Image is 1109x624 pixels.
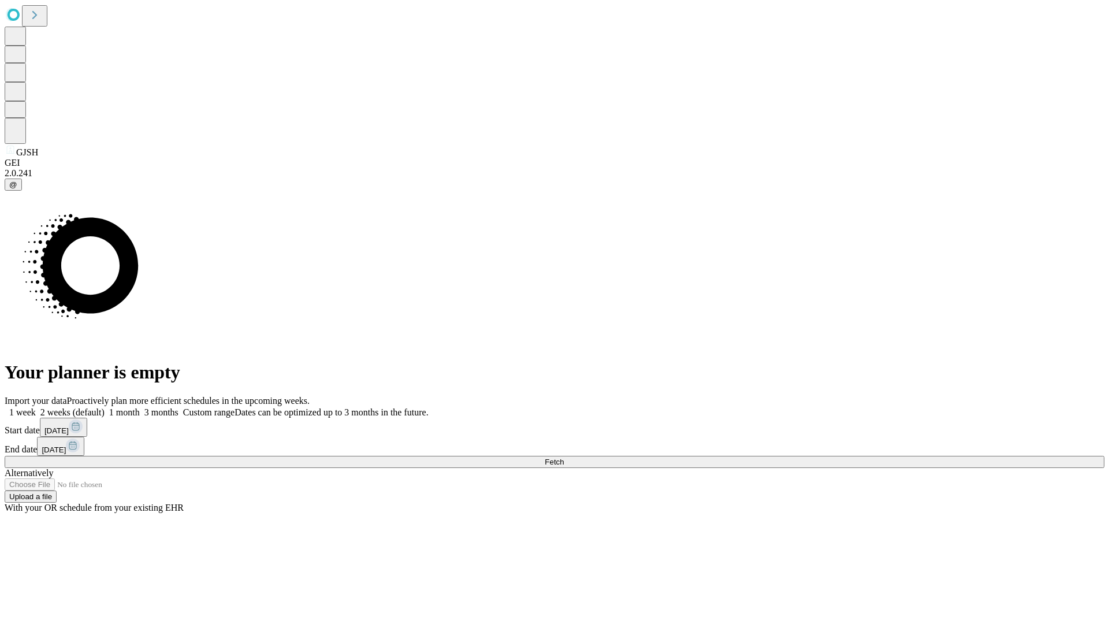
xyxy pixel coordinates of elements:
span: With your OR schedule from your existing EHR [5,503,184,512]
span: [DATE] [44,426,69,435]
span: [DATE] [42,445,66,454]
span: Alternatively [5,468,53,478]
div: End date [5,437,1104,456]
div: Start date [5,418,1104,437]
span: Proactively plan more efficient schedules in the upcoming weeks. [67,396,310,406]
span: GJSH [16,147,38,157]
span: Import your data [5,396,67,406]
span: Dates can be optimized up to 3 months in the future. [235,407,428,417]
span: Custom range [183,407,235,417]
span: @ [9,180,17,189]
span: 1 month [109,407,140,417]
button: [DATE] [37,437,84,456]
h1: Your planner is empty [5,362,1104,383]
button: Upload a file [5,491,57,503]
div: GEI [5,158,1104,168]
button: @ [5,179,22,191]
span: 2 weeks (default) [40,407,105,417]
button: [DATE] [40,418,87,437]
div: 2.0.241 [5,168,1104,179]
span: 1 week [9,407,36,417]
button: Fetch [5,456,1104,468]
span: 3 months [144,407,178,417]
span: Fetch [545,458,564,466]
